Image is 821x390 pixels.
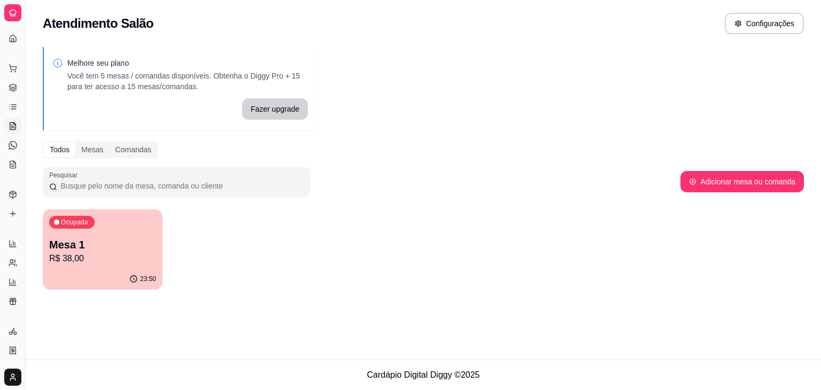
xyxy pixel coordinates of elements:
[43,209,162,290] button: OcupadaMesa 1R$ 38,0023:50
[49,237,156,252] p: Mesa 1
[75,142,109,157] div: Mesas
[67,71,308,92] p: Você tem 5 mesas / comandas disponíveis. Obtenha o Diggy Pro + 15 para ter acesso a 15 mesas/coma...
[44,142,75,157] div: Todos
[67,58,308,68] p: Melhore seu plano
[26,360,821,390] footer: Cardápio Digital Diggy © 2025
[49,170,81,180] label: Pesquisar
[725,13,804,34] button: Configurações
[110,142,158,157] div: Comandas
[680,171,804,192] button: Adicionar mesa ou comanda
[61,218,88,227] p: Ocupada
[49,252,156,265] p: R$ 38,00
[140,275,156,283] p: 23:50
[57,181,304,191] input: Pesquisar
[242,98,308,120] button: Fazer upgrade
[43,15,153,32] h2: Atendimento Salão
